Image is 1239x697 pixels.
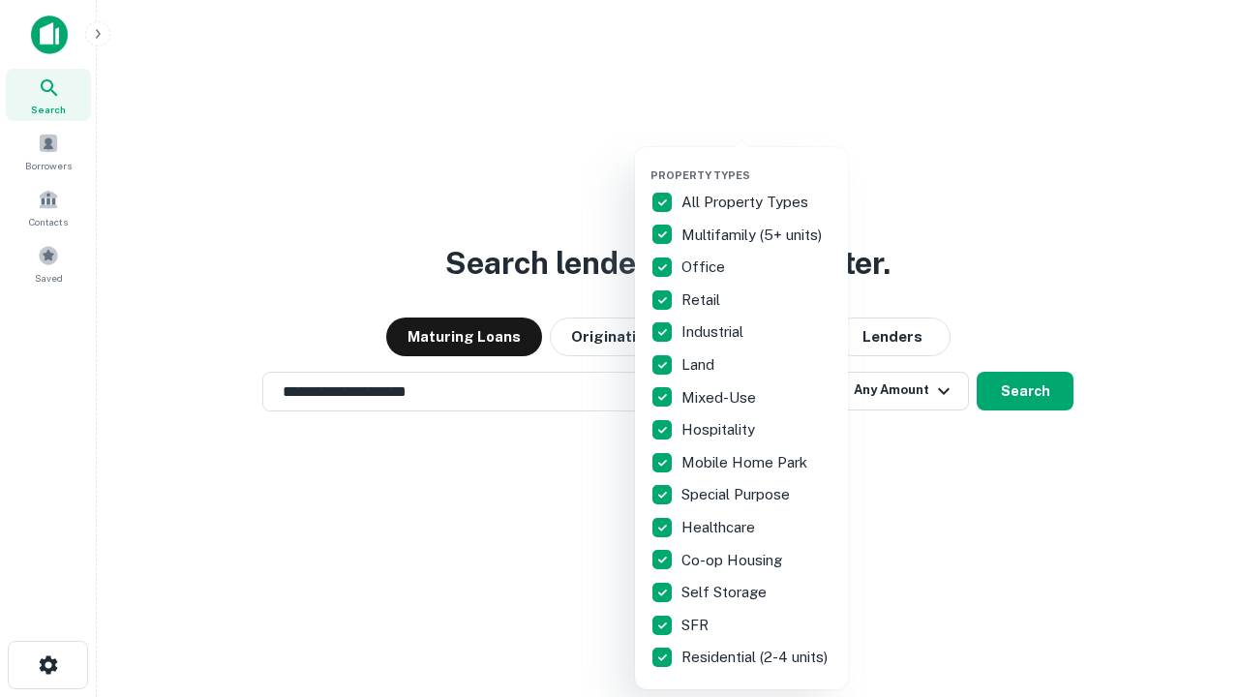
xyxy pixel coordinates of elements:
p: SFR [681,614,712,637]
p: Hospitality [681,418,759,441]
p: Mixed-Use [681,386,760,409]
p: Healthcare [681,516,759,539]
p: Co-op Housing [681,549,786,572]
p: Multifamily (5+ units) [681,224,826,247]
p: Mobile Home Park [681,451,811,474]
p: Land [681,353,718,377]
span: Property Types [650,169,750,181]
p: All Property Types [681,191,812,214]
iframe: Chat Widget [1142,542,1239,635]
p: Office [681,256,729,279]
p: Residential (2-4 units) [681,646,831,669]
p: Self Storage [681,581,771,604]
p: Retail [681,288,724,312]
p: Industrial [681,320,747,344]
p: Special Purpose [681,483,794,506]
